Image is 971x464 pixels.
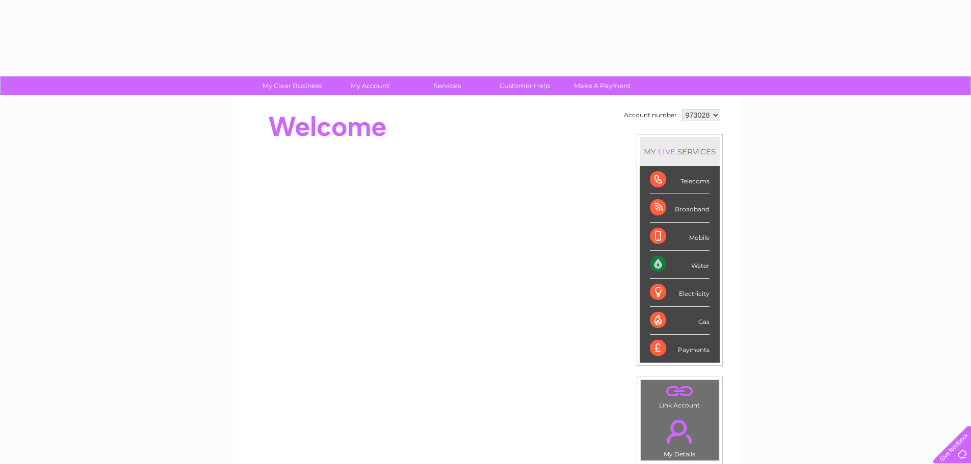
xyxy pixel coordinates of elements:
[650,166,710,194] div: Telecoms
[250,76,334,95] a: My Clear Business
[483,76,567,95] a: Customer Help
[640,411,719,461] td: My Details
[650,307,710,335] div: Gas
[640,379,719,412] td: Link Account
[560,76,644,95] a: Make A Payment
[621,106,679,124] td: Account number
[650,251,710,279] div: Water
[650,335,710,362] div: Payments
[640,137,720,166] div: MY SERVICES
[650,279,710,307] div: Electricity
[643,383,716,400] a: .
[643,414,716,449] a: .
[650,223,710,251] div: Mobile
[328,76,412,95] a: My Account
[656,147,677,156] div: LIVE
[650,194,710,222] div: Broadband
[405,76,489,95] a: Services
